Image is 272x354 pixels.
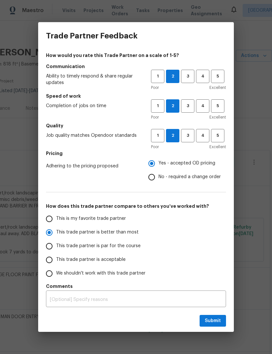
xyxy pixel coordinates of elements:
span: Completion of jobs on time [46,103,141,109]
button: 2 [166,99,179,113]
button: 4 [196,70,209,83]
h5: How does this trade partner compare to others you’ve worked with? [46,203,226,209]
div: Pricing [148,157,226,184]
span: 1 [152,132,164,139]
span: 3 [182,132,194,139]
span: 5 [212,73,224,80]
span: 4 [197,132,209,139]
span: Poor [151,114,159,120]
span: 2 [166,132,179,139]
button: 4 [196,99,209,113]
span: This trade partner is better than most [56,229,139,236]
span: No - required a change order [159,174,221,180]
div: How does this trade partner compare to others you’ve worked with? [46,212,226,280]
button: 5 [211,129,224,142]
button: 3 [181,129,194,142]
span: 1 [152,73,164,80]
button: 1 [151,129,164,142]
span: Yes - accepted OD pricing [159,160,215,167]
span: 5 [212,132,224,139]
span: Ability to timely respond & share regular updates [46,73,141,86]
span: 2 [166,73,179,80]
span: 4 [197,102,209,110]
h5: Communication [46,63,226,70]
button: 1 [151,70,164,83]
span: 3 [182,73,194,80]
span: Poor [151,84,159,91]
span: 3 [182,102,194,110]
h5: Speed of work [46,93,226,99]
span: 2 [166,102,179,110]
button: 2 [166,129,179,142]
span: 1 [152,102,164,110]
button: 3 [181,99,194,113]
span: Submit [205,317,221,325]
span: This trade partner is acceptable [56,256,126,263]
span: Poor [151,144,159,150]
span: Adhering to the pricing proposed [46,163,138,169]
button: 1 [151,99,164,113]
h5: Pricing [46,150,226,157]
button: 5 [211,99,224,113]
span: This trade partner is par for the course [56,243,141,249]
button: 2 [166,70,179,83]
span: This is my favorite trade partner [56,215,126,222]
button: 5 [211,70,224,83]
h3: Trade Partner Feedback [46,31,138,40]
span: 4 [197,73,209,80]
h5: Comments [46,283,226,290]
span: Excellent [209,84,226,91]
span: We shouldn't work with this trade partner [56,270,145,277]
span: Excellent [209,144,226,150]
span: 5 [212,102,224,110]
span: Excellent [209,114,226,120]
button: 4 [196,129,209,142]
h4: How would you rate this Trade Partner on a scale of 1-5? [46,52,226,59]
span: Job quality matches Opendoor standards [46,132,141,139]
h5: Quality [46,122,226,129]
button: 3 [181,70,194,83]
button: Submit [200,315,226,327]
